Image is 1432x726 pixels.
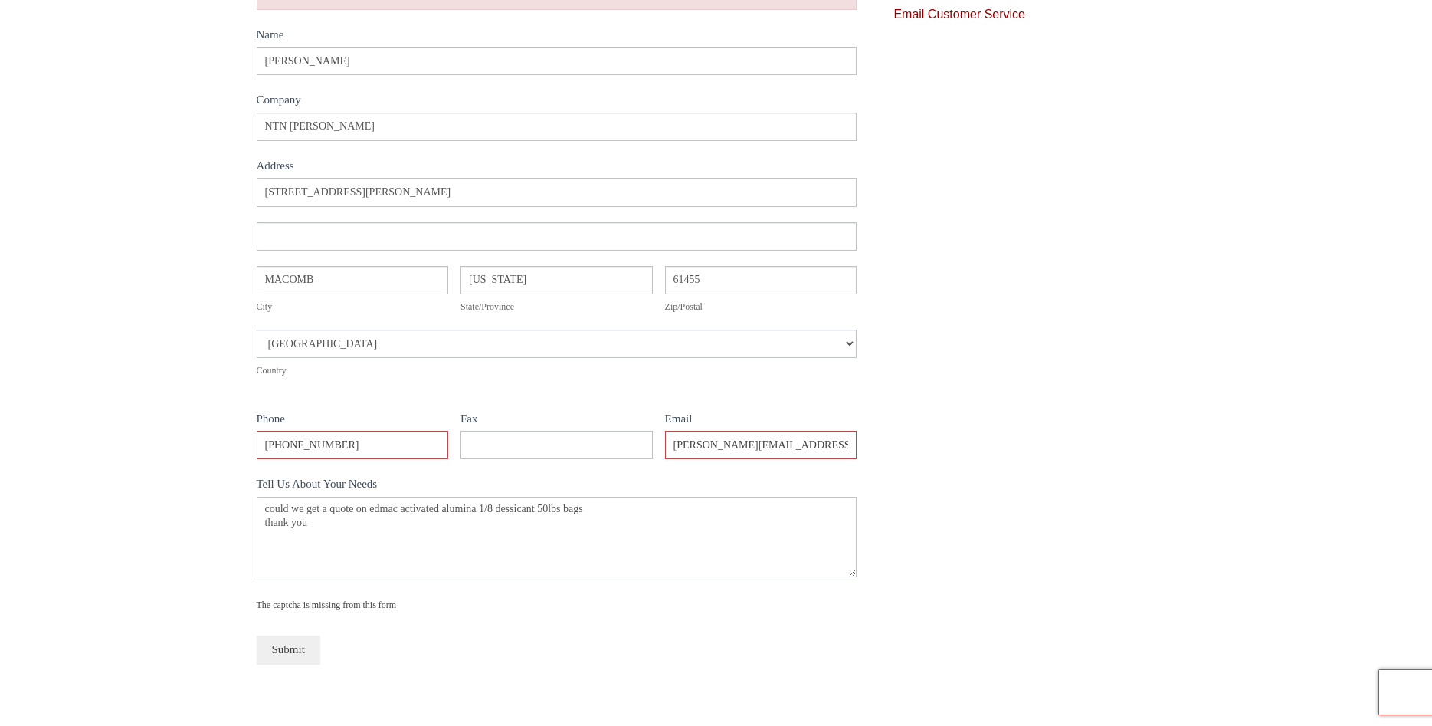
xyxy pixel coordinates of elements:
[257,25,857,48] label: Name
[257,409,449,432] label: Phone
[665,299,857,314] div: Zip/Postal
[460,299,653,314] div: State/Province
[257,475,857,497] label: Tell Us About Your Needs
[257,363,857,378] div: Country
[257,156,857,179] div: Address
[257,597,857,613] div: The captcha is missing from this form
[257,497,857,577] textarea: could we get a quote on edmac activated alumina 1/8 dessicant 50lbs bags thank you
[460,409,653,432] label: Fax
[893,8,1025,21] a: Email Customer Service
[257,299,449,314] div: City
[665,409,857,432] label: Email
[257,636,320,664] button: Submit
[257,90,857,113] label: Company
